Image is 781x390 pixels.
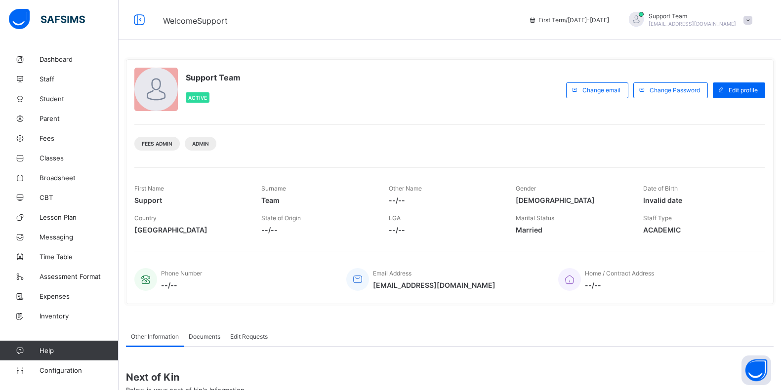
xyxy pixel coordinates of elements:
span: Email Address [373,270,411,277]
span: Edit profile [729,86,758,94]
span: Fees [40,134,119,142]
span: Inventory [40,312,119,320]
span: --/-- [389,196,501,204]
span: --/-- [161,281,202,289]
span: Other Name [389,185,422,192]
span: Married [516,226,628,234]
span: Date of Birth [643,185,678,192]
span: Lesson Plan [40,213,119,221]
span: State of Origin [261,214,301,222]
span: --/-- [261,226,373,234]
span: Support Team [649,12,736,20]
span: Support [134,196,247,204]
span: LGA [389,214,401,222]
span: Broadsheet [40,174,119,182]
button: Open asap [741,355,771,385]
span: Surname [261,185,286,192]
span: session/term information [529,16,609,24]
span: Documents [189,333,220,340]
span: Staff [40,75,119,83]
span: Other Information [131,333,179,340]
span: Change Password [650,86,700,94]
span: Parent [40,115,119,122]
span: Configuration [40,366,118,374]
span: Expenses [40,292,119,300]
span: Change email [582,86,620,94]
span: Admin [192,141,209,147]
span: Team [261,196,373,204]
span: Time Table [40,253,119,261]
span: Fees Admin [142,141,172,147]
span: Invalid date [643,196,755,204]
span: Help [40,347,118,354]
span: [DEMOGRAPHIC_DATA] [516,196,628,204]
span: Staff Type [643,214,672,222]
span: [EMAIL_ADDRESS][DOMAIN_NAME] [373,281,495,289]
span: Edit Requests [230,333,268,340]
div: SupportTeam [619,12,757,28]
span: Assessment Format [40,273,119,280]
span: Gender [516,185,536,192]
img: safsims [9,9,85,30]
span: Student [40,95,119,103]
span: Active [188,95,207,101]
span: First Name [134,185,164,192]
span: ACADEMIC [643,226,755,234]
span: Home / Contract Address [585,270,654,277]
span: Marital Status [516,214,554,222]
span: Classes [40,154,119,162]
span: [EMAIL_ADDRESS][DOMAIN_NAME] [649,21,736,27]
span: Messaging [40,233,119,241]
span: Welcome Support [163,16,228,26]
span: [GEOGRAPHIC_DATA] [134,226,247,234]
span: --/-- [585,281,654,289]
span: Country [134,214,157,222]
span: Next of Kin [126,371,774,383]
span: Dashboard [40,55,119,63]
span: --/-- [389,226,501,234]
span: Support Team [186,73,241,82]
span: Phone Number [161,270,202,277]
span: CBT [40,194,119,201]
